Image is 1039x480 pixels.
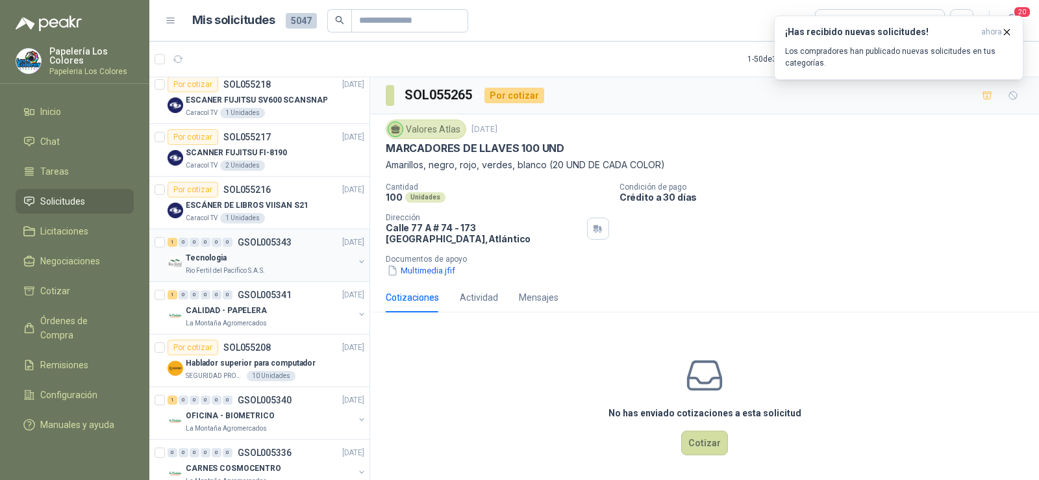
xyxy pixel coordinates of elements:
[16,159,134,184] a: Tareas
[40,418,114,432] span: Manuales y ayuda
[620,192,1034,203] p: Crédito a 30 días
[149,71,369,124] a: Por cotizarSOL055218[DATE] Company LogoESCANER FUJITSU SV600 SCANSNAPCaracol TV1 Unidades
[484,88,544,103] div: Por cotizar
[186,423,267,434] p: La Montaña Agromercados
[223,238,232,247] div: 0
[186,94,327,107] p: ESCANER FUJITSU SV600 SCANSNAP
[785,45,1012,69] p: Los compradores han publicado nuevas solicitudes en tus categorías.
[40,314,121,342] span: Órdenes de Compra
[179,396,188,405] div: 0
[186,147,287,159] p: SCANNER FUJITSU FI-8190
[179,238,188,247] div: 0
[186,305,267,317] p: CALIDAD - PAPELERA
[168,234,367,276] a: 1 0 0 0 0 0 GSOL005343[DATE] Company LogoTecnologiaRio Fertil del Pacífico S.A.S.
[168,77,218,92] div: Por cotizar
[201,290,210,299] div: 0
[168,413,183,429] img: Company Logo
[823,14,851,28] div: Todas
[471,123,497,136] p: [DATE]
[192,11,275,30] h1: Mis solicitudes
[386,142,564,155] p: MARCADORES DE LLAVES 100 UND
[149,335,369,387] a: Por cotizarSOL055208[DATE] Company LogoHablador superior para computadorSEGURIDAD PROVISER LTDA10...
[386,120,466,139] div: Valores Atlas
[16,129,134,154] a: Chat
[335,16,344,25] span: search
[40,284,70,298] span: Cotizar
[342,79,364,91] p: [DATE]
[342,342,364,354] p: [DATE]
[386,192,403,203] p: 100
[168,392,367,434] a: 1 0 0 0 0 0 GSOL005340[DATE] Company LogoOFICINA - BIOMETRICOLa Montaña Agromercados
[386,213,582,222] p: Dirección
[179,448,188,457] div: 0
[40,388,97,402] span: Configuración
[981,27,1002,38] span: ahora
[386,264,457,277] button: Multimedia.jfif
[386,222,582,244] p: Calle 77 A # 74 - 173 [GEOGRAPHIC_DATA] , Atlántico
[212,290,221,299] div: 0
[201,238,210,247] div: 0
[220,160,265,171] div: 2 Unidades
[620,183,1034,192] p: Condición de pago
[212,238,221,247] div: 0
[168,360,183,376] img: Company Logo
[168,129,218,145] div: Por cotizar
[386,290,439,305] div: Cotizaciones
[190,238,199,247] div: 0
[774,16,1023,80] button: ¡Has recibido nuevas solicitudes!ahora Los compradores han publicado nuevas solicitudes en tus ca...
[223,396,232,405] div: 0
[220,108,265,118] div: 1 Unidades
[168,287,367,329] a: 1 0 0 0 0 0 GSOL005341[DATE] Company LogoCALIDAD - PAPELERALa Montaña Agromercados
[238,396,292,405] p: GSOL005340
[16,412,134,437] a: Manuales y ayuda
[386,255,1034,264] p: Documentos de apoyo
[747,49,832,69] div: 1 - 50 de 3162
[16,309,134,347] a: Órdenes de Compra
[186,266,265,276] p: Rio Fertil del Pacífico S.A.S.
[40,224,88,238] span: Licitaciones
[223,185,271,194] p: SOL055216
[785,27,976,38] h3: ¡Has recibido nuevas solicitudes!
[40,105,61,119] span: Inicio
[342,131,364,144] p: [DATE]
[201,448,210,457] div: 0
[16,99,134,124] a: Inicio
[16,219,134,244] a: Licitaciones
[405,85,474,105] h3: SOL055265
[186,160,218,171] p: Caracol TV
[405,192,445,203] div: Unidades
[386,158,1023,172] p: Amarillos, negro, rojo, verdes, blanco (20 UND DE CADA COLOR)
[342,236,364,249] p: [DATE]
[40,358,88,372] span: Remisiones
[186,462,281,475] p: CARNES COSMOCENTRO
[190,448,199,457] div: 0
[190,396,199,405] div: 0
[238,290,292,299] p: GSOL005341
[190,290,199,299] div: 0
[247,371,295,381] div: 10 Unidades
[223,290,232,299] div: 0
[186,318,267,329] p: La Montaña Agromercados
[342,447,364,459] p: [DATE]
[168,340,218,355] div: Por cotizar
[49,47,134,65] p: Papelería Los Colores
[16,49,41,73] img: Company Logo
[220,213,265,223] div: 1 Unidades
[179,290,188,299] div: 0
[386,183,609,192] p: Cantidad
[186,357,316,370] p: Hablador superior para computador
[40,164,69,179] span: Tareas
[608,406,801,420] h3: No has enviado cotizaciones a esta solicitud
[168,290,177,299] div: 1
[168,203,183,218] img: Company Logo
[186,108,218,118] p: Caracol TV
[186,213,218,223] p: Caracol TV
[168,238,177,247] div: 1
[238,238,292,247] p: GSOL005343
[168,396,177,405] div: 1
[342,289,364,301] p: [DATE]
[1000,9,1023,32] button: 20
[342,184,364,196] p: [DATE]
[186,199,308,212] p: ESCÁNER DE LIBROS VIISAN S21
[16,16,82,31] img: Logo peakr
